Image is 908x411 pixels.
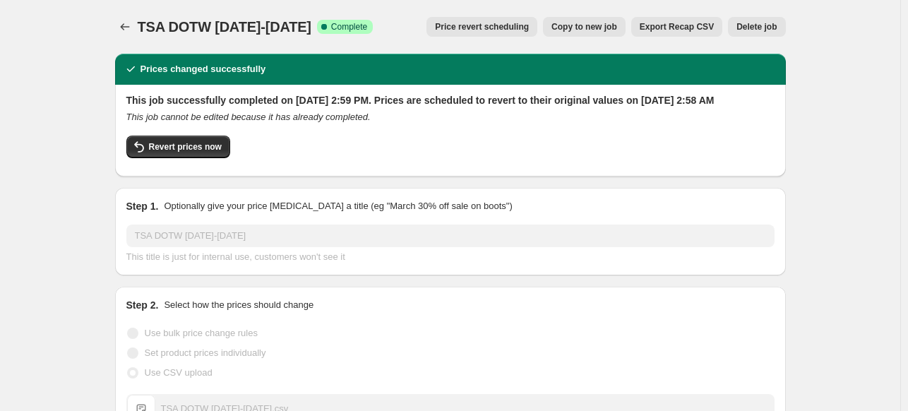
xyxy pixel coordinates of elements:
span: Revert prices now [149,141,222,153]
span: TSA DOTW [DATE]-[DATE] [138,19,311,35]
span: Price revert scheduling [435,21,529,32]
span: Copy to new job [551,21,617,32]
h2: This job successfully completed on [DATE] 2:59 PM. Prices are scheduled to revert to their origin... [126,93,775,107]
p: Optionally give your price [MEDICAL_DATA] a title (eg "March 30% off sale on boots") [164,199,512,213]
span: Set product prices individually [145,347,266,358]
p: Select how the prices should change [164,298,313,312]
span: This title is just for internal use, customers won't see it [126,251,345,262]
h2: Step 2. [126,298,159,312]
h2: Step 1. [126,199,159,213]
button: Price revert scheduling [426,17,537,37]
span: Complete [331,21,367,32]
span: Use bulk price change rules [145,328,258,338]
button: Delete job [728,17,785,37]
i: This job cannot be edited because it has already completed. [126,112,371,122]
span: Use CSV upload [145,367,213,378]
button: Copy to new job [543,17,626,37]
button: Export Recap CSV [631,17,722,37]
button: Revert prices now [126,136,230,158]
input: 30% off holiday sale [126,225,775,247]
span: Delete job [736,21,777,32]
h2: Prices changed successfully [141,62,266,76]
button: Price change jobs [115,17,135,37]
span: Export Recap CSV [640,21,714,32]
